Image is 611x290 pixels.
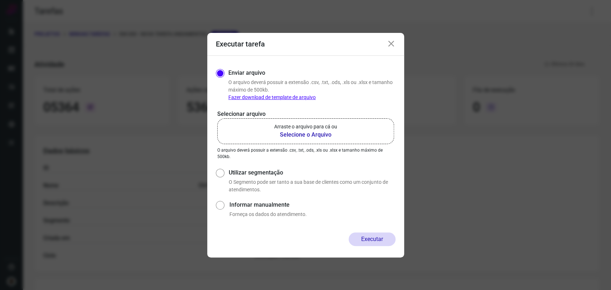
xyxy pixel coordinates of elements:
label: Enviar arquivo [228,69,265,77]
p: O arquivo deverá possuir a extensão .csv, .txt, .ods, .xls ou .xlsx e tamanho máximo de 500kb. [228,79,396,101]
button: Executar [349,232,396,246]
b: Selecione o Arquivo [274,131,337,139]
a: Fazer download de template de arquivo [228,94,316,100]
p: Arraste o arquivo para cá ou [274,123,337,131]
h3: Executar tarefa [216,40,265,48]
label: Informar manualmente [229,201,395,209]
p: O Segmento pode ser tanto a sua base de clientes como um conjunto de atendimentos. [229,178,395,193]
p: O arquivo deverá possuir a extensão .csv, .txt, .ods, .xls ou .xlsx e tamanho máximo de 500kb. [217,147,394,160]
label: Utilizar segmentação [229,168,395,177]
p: Selecionar arquivo [217,110,394,118]
p: Forneça os dados do atendimento. [229,211,395,218]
